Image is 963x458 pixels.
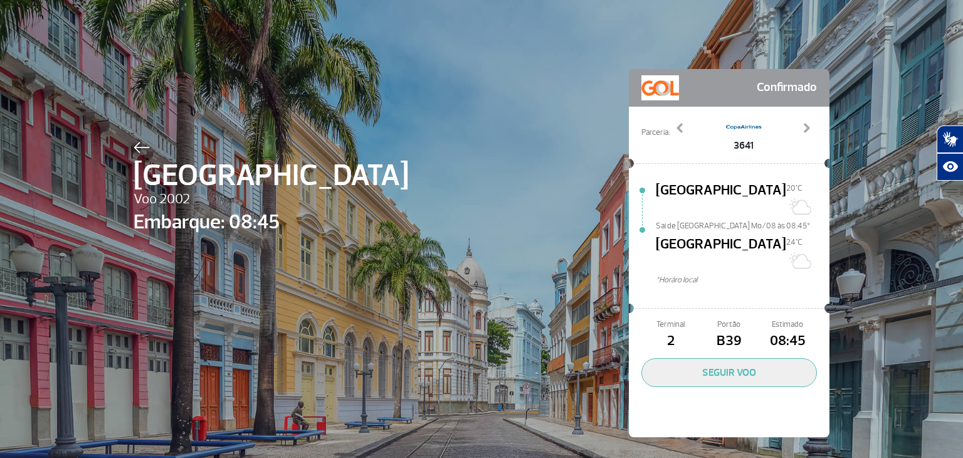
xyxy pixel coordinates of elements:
[786,248,811,273] img: Sol com muitas nuvens
[134,207,409,237] span: Embarque: 08:45
[656,234,786,274] span: [GEOGRAPHIC_DATA]
[700,331,758,352] span: B39
[656,180,786,220] span: [GEOGRAPHIC_DATA]
[641,127,670,139] span: Parceria:
[786,194,811,219] img: Sol com algumas nuvens
[759,331,817,352] span: 08:45
[700,319,758,331] span: Portão
[759,319,817,331] span: Estimado
[725,138,762,153] span: 3641
[134,189,409,210] span: Voo 2002
[656,220,829,229] span: Sai de [GEOGRAPHIC_DATA] Mo/08 às 08:45*
[937,125,963,153] button: Abrir tradutor de língua de sinais.
[641,331,700,352] span: 2
[937,153,963,181] button: Abrir recursos assistivos.
[656,274,829,286] span: *Horáro local
[757,75,817,100] span: Confirmado
[641,319,700,331] span: Terminal
[134,153,409,198] span: [GEOGRAPHIC_DATA]
[786,183,802,193] span: 20°C
[786,237,802,247] span: 24°C
[641,358,817,387] button: SEGUIR VOO
[937,125,963,181] div: Plugin de acessibilidade da Hand Talk.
